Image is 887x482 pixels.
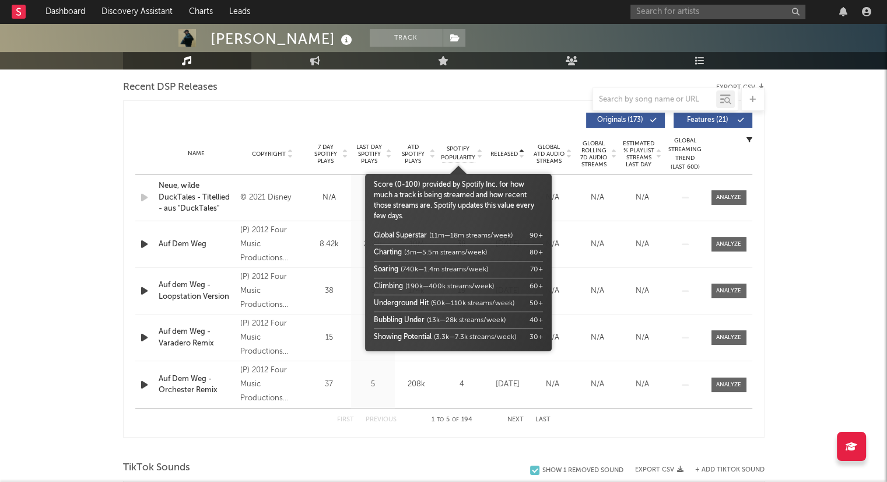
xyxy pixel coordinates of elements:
div: Name [159,149,235,158]
input: Search by song name or URL [593,95,716,104]
span: 7 Day Spotify Plays [310,144,341,165]
span: Global ATD Audio Streams [533,144,565,165]
div: (P) 2012 Four Music Productions GmbH [240,270,304,312]
span: Released [490,151,518,158]
span: Recent DSP Releases [123,81,218,95]
div: [PERSON_NAME] [211,29,355,48]
div: N/A [578,332,617,344]
span: ATD Spotify Plays [398,144,429,165]
span: Global Superstar [374,232,427,239]
span: Originals ( 173 ) [594,117,647,124]
div: N/A [623,285,662,297]
div: N/A [623,239,662,250]
button: + Add TikTok Sound [683,467,765,473]
div: N/A [578,192,617,204]
div: 80 + [530,247,543,258]
div: 1 5 194 [420,413,484,427]
div: 60 + [530,281,543,292]
div: 8.42k [310,239,348,250]
div: 90 + [530,230,543,241]
button: Export CSV [716,84,765,91]
div: 2 [354,332,392,344]
div: N/A [310,192,348,204]
div: N/A [578,379,617,390]
div: 50 + [530,298,543,309]
span: of [452,417,459,422]
span: Global Rolling 7D Audio Streams [578,140,610,168]
div: Show 1 Removed Sound [542,467,623,474]
div: Global Streaming Trend (Last 60D) [668,137,703,172]
span: Charting [374,249,402,256]
button: Track [370,29,443,47]
button: + Add TikTok Sound [695,467,765,473]
div: 30 + [530,332,543,343]
button: Last [535,417,551,423]
span: Soaring [374,266,398,273]
div: N/A [533,192,572,204]
div: N/A [533,285,572,297]
span: (11m—18m streams/week) [429,232,513,239]
div: © 2021 Disney [240,191,304,205]
div: 5 [354,379,392,390]
span: Bubbling Under [374,317,425,324]
div: 38 [310,285,348,297]
div: (P) 2012 Four Music Productions GmbH [240,223,304,266]
div: N/A [623,379,662,390]
a: Auf dem Weg - Varadero Remix [159,326,235,349]
div: 4 [441,379,482,390]
div: N/A [578,239,617,250]
span: to [437,417,444,422]
span: Last Day Spotify Plays [354,144,385,165]
button: First [337,417,354,423]
div: N/A [623,332,662,344]
div: N/A [533,332,572,344]
div: N/A [578,285,617,297]
span: Showing Potential [374,334,432,341]
div: 15 [310,332,348,344]
span: (740k—1.4m streams/week) [401,266,488,273]
div: N/A [533,239,572,250]
span: Features ( 21 ) [681,117,735,124]
div: 40 + [530,315,543,326]
span: Copyright [252,151,286,158]
div: 37 [310,379,348,390]
span: (190k—400k streams/week) [405,283,494,290]
div: 2.35k [354,239,392,250]
a: Auf Dem Weg [159,239,235,250]
a: Auf Dem Weg - Orchester Remix [159,373,235,396]
div: 70 + [530,264,543,275]
button: Features(21) [674,113,752,128]
button: Previous [366,417,397,423]
div: N/A [354,192,392,204]
div: [DATE] [488,379,527,390]
span: (50k—110k streams/week) [431,300,514,307]
span: (13k—28k streams/week) [427,317,506,324]
span: (3m—5.5m streams/week) [404,249,487,256]
button: Export CSV [635,466,683,473]
button: Originals(173) [586,113,665,128]
input: Search for artists [630,5,805,19]
span: (3.3k—7.3k streams/week) [434,334,516,341]
a: Neue, wilde DuckTales - Titellied - aus "DuckTales" [159,180,235,215]
div: (P) 2012 Four Music Productions GmbH [240,317,304,359]
span: Underground Hit [374,300,429,307]
span: Estimated % Playlist Streams Last Day [623,140,655,168]
span: Climbing [374,283,403,290]
div: 5 [354,285,392,297]
span: Spotify Popularity [441,145,475,162]
span: TikTok Sounds [123,461,190,475]
div: 208k [398,379,436,390]
div: N/A [623,192,662,204]
a: Auf dem Weg - Loopstation Version [159,280,235,302]
div: N/A [533,379,572,390]
button: Next [507,417,524,423]
div: (P) 2012 Four Music Productions GmbH [240,364,304,406]
div: Score (0-100) provided by Spotify Inc. for how much a track is being streamed and how recent thos... [374,180,543,345]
